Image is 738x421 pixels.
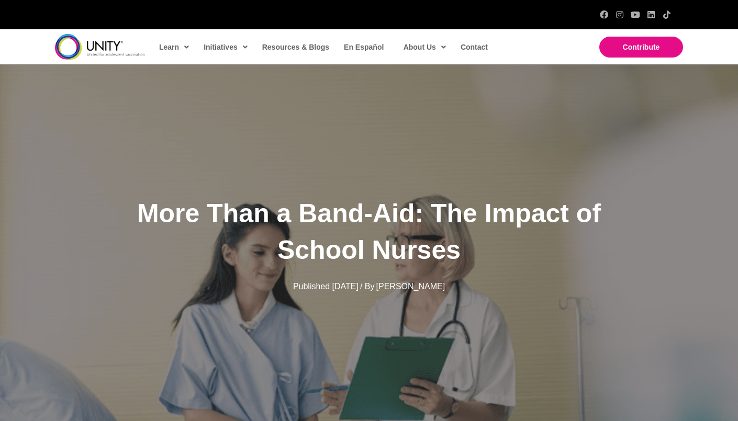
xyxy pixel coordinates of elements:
[204,39,248,55] span: Initiatives
[398,35,450,59] a: About Us
[623,43,660,51] span: Contribute
[262,43,329,51] span: Resources & Blogs
[455,35,492,59] a: Contact
[663,10,671,19] a: TikTok
[360,282,375,291] span: / By
[376,282,445,291] span: [PERSON_NAME]
[339,35,388,59] a: En Español
[616,10,624,19] a: Instagram
[599,37,683,58] a: Contribute
[55,34,145,60] img: unity-logo-dark
[600,10,608,19] a: Facebook
[647,10,655,19] a: LinkedIn
[137,199,601,265] span: More Than a Band-Aid: The Impact of School Nurses
[293,282,359,291] span: Published [DATE]
[404,39,446,55] span: About Us
[461,43,488,51] span: Contact
[159,39,189,55] span: Learn
[344,43,384,51] span: En Español
[631,10,640,19] a: YouTube
[257,35,333,59] a: Resources & Blogs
